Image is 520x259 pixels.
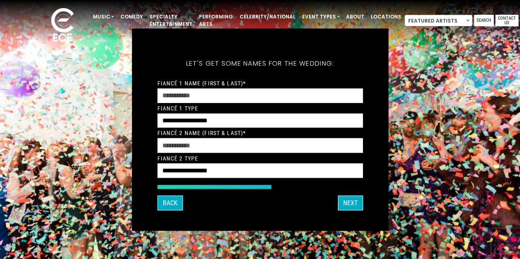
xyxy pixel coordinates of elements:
a: Comedy [117,10,146,24]
span: Featured Artists [404,15,472,26]
label: Fiancé 1 Name (First & Last)* [157,80,246,87]
a: Music [90,10,117,24]
a: Event Types [299,10,343,24]
a: Specialty Entertainment [146,10,196,31]
a: Locations [367,10,404,24]
a: Contact Us [495,15,518,26]
label: Fiancé 2 Type [157,155,199,162]
a: Celebrity/National [236,10,299,24]
label: Fiancé 2 Name (First & Last)* [157,130,246,137]
img: ece_new_logo_whitev2-1.png [42,6,83,46]
span: Featured Artists [405,15,472,27]
label: Fiancé 1 Type [157,105,199,112]
button: Next [338,195,363,210]
button: Back [157,195,183,210]
a: Search [474,15,494,26]
h5: Let's get some names for the wedding: [157,49,363,78]
a: About [343,10,367,24]
a: Performing Arts [196,10,236,31]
